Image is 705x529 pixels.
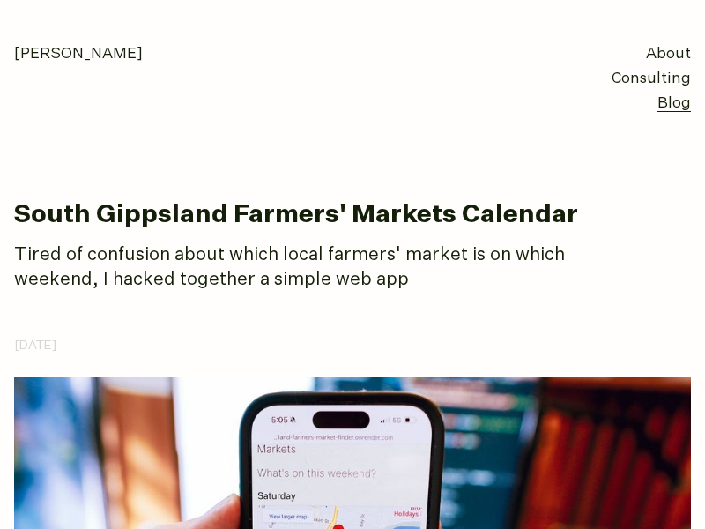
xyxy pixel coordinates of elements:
[612,42,691,116] nav: primary
[14,243,631,293] p: Tired of confusion about which local farmers' market is on which weekend, I hacked together a sim...
[657,96,691,112] a: Blog
[14,335,56,356] time: [DATE]
[14,47,143,62] a: [PERSON_NAME]
[646,47,691,62] a: About
[612,71,691,86] a: Consulting
[14,201,691,229] h1: South Gippsland Farmers' Markets Calendar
